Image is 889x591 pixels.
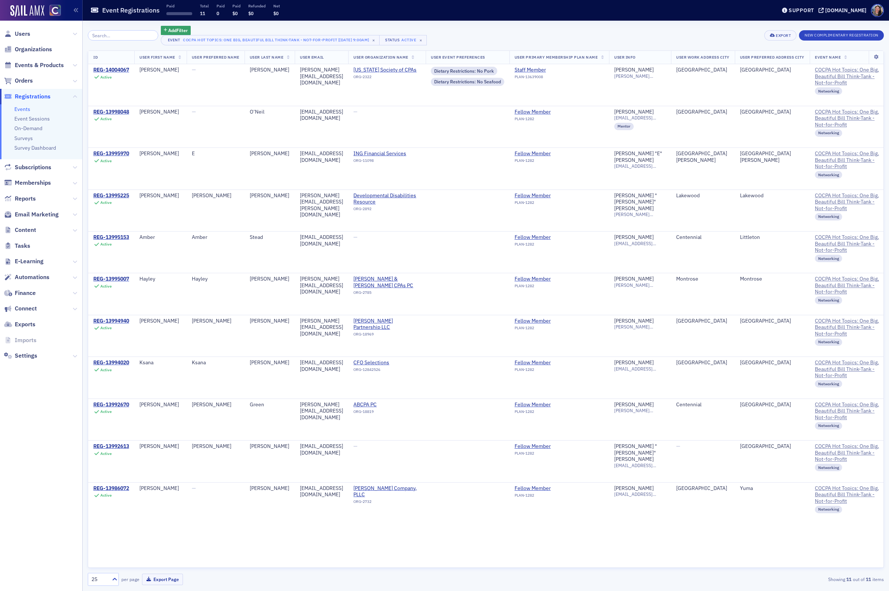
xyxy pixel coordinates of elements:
[100,284,112,289] div: Active
[121,576,139,583] label: per page
[614,109,654,115] a: [PERSON_NAME]
[740,55,805,60] span: User Preferred Address City
[815,318,882,337] a: COCPA Hot Topics: One Big, Beautiful Bill Think-Tank - Not-for-Profit
[166,12,192,15] span: ‌
[676,150,730,163] div: [GEOGRAPHIC_DATA][PERSON_NAME]
[614,67,654,73] a: [PERSON_NAME]
[14,145,56,151] a: Survey Dashboard
[15,163,51,171] span: Subscriptions
[15,93,51,101] span: Registrations
[93,192,129,199] div: REG-13995225
[100,326,112,330] div: Active
[139,234,181,241] div: Amber
[614,276,654,282] div: [PERSON_NAME]
[676,109,730,115] div: [GEOGRAPHIC_DATA]
[515,150,551,157] a: Fellow Member
[815,401,882,421] a: COCPA Hot Topics: One Big, Beautiful Bill Think-Tank - Not-for-Profit
[676,192,730,199] div: Lakewood
[740,318,805,324] div: [GEOGRAPHIC_DATA]
[740,150,805,163] div: [GEOGRAPHIC_DATA][PERSON_NAME]
[250,192,290,199] div: [PERSON_NAME]
[515,443,551,450] a: Fellow Member
[614,73,666,79] span: [PERSON_NAME][EMAIL_ADDRESS][DOMAIN_NAME]
[93,401,129,408] a: REG-13992670
[353,74,421,82] div: ORG-2322
[353,367,421,375] div: ORG-12842526
[740,359,805,366] div: [GEOGRAPHIC_DATA]
[300,150,343,163] div: [EMAIL_ADDRESS][DOMAIN_NAME]
[815,171,843,178] div: Networking
[192,276,239,282] div: Hayley
[815,234,882,254] span: COCPA Hot Topics: One Big, Beautiful Bill Think-Tank - Not-for-Profit
[139,401,181,408] div: [PERSON_NAME]
[300,234,343,247] div: [EMAIL_ADDRESS][DOMAIN_NAME]
[740,192,805,199] div: Lakewood
[614,234,654,241] a: [PERSON_NAME]
[353,276,421,289] span: Campbell & Watson CPAs PC
[815,55,841,60] span: Event Name
[10,5,44,17] a: SailAMX
[614,366,666,372] span: [EMAIL_ADDRESS][DOMAIN_NAME]
[300,318,343,337] div: [PERSON_NAME][EMAIL_ADDRESS][DOMAIN_NAME]
[15,45,52,53] span: Organizations
[515,359,551,366] div: Fellow Member
[614,163,666,169] span: [EMAIL_ADDRESS][DOMAIN_NAME]
[139,276,181,282] div: Hayley
[250,55,283,60] span: User Last Name
[740,109,805,115] div: [GEOGRAPHIC_DATA]
[353,290,421,298] div: ORG-2785
[815,255,843,262] div: Networking
[353,234,357,240] span: —
[4,257,44,265] a: E-Learning
[192,234,239,241] div: Amber
[515,276,551,282] div: Fellow Member
[15,195,36,203] span: Reports
[815,150,882,170] a: COCPA Hot Topics: One Big, Beautiful Bill Think-Tank - Not-for-Profit
[614,359,654,366] div: [PERSON_NAME]
[614,150,666,163] a: [PERSON_NAME] "E" [PERSON_NAME]
[614,241,666,246] span: [EMAIL_ADDRESS][DOMAIN_NAME]
[93,276,129,282] div: REG-13995007
[776,34,791,38] div: Export
[15,211,59,219] span: Email Marketing
[14,125,42,132] a: On-Demand
[353,192,421,205] a: Developmental Disabilities Resource
[353,485,421,498] span: Taylor Roth Company, PLLC
[740,276,805,282] div: Montrose
[353,359,421,366] a: CFO Selections
[815,359,882,379] a: COCPA Hot Topics: One Big, Beautiful Bill Think-Tank - Not-for-Profit
[93,109,129,115] a: REG-13998048
[139,109,181,115] div: [PERSON_NAME]
[614,318,654,324] a: [PERSON_NAME]
[300,359,343,372] div: [EMAIL_ADDRESS][DOMAIN_NAME]
[515,67,546,73] a: Staff Member
[168,27,188,34] span: Add Filter
[217,10,219,16] span: 0
[232,10,238,16] span: $0
[93,318,129,324] a: REG-13994940
[614,401,654,408] div: [PERSON_NAME]
[15,352,37,360] span: Settings
[250,318,290,324] div: [PERSON_NAME]
[248,10,253,16] span: $0
[676,276,730,282] div: Montrose
[15,289,36,297] span: Finance
[232,3,241,8] p: Paid
[15,305,37,313] span: Connect
[815,87,843,95] div: Networking
[815,276,882,295] span: COCPA Hot Topics: One Big, Beautiful Bill Think-Tank - Not-for-Profit
[815,109,882,128] span: COCPA Hot Topics: One Big, Beautiful Bill Think-Tank - Not-for-Profit
[4,242,30,250] a: Tasks
[14,135,33,142] a: Surveys
[161,26,191,35] button: AddFilter
[93,485,129,492] a: REG-13986072
[515,192,551,199] a: Fellow Member
[250,234,290,241] div: Stead
[15,242,30,250] span: Tasks
[353,401,421,408] a: ABCPA PC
